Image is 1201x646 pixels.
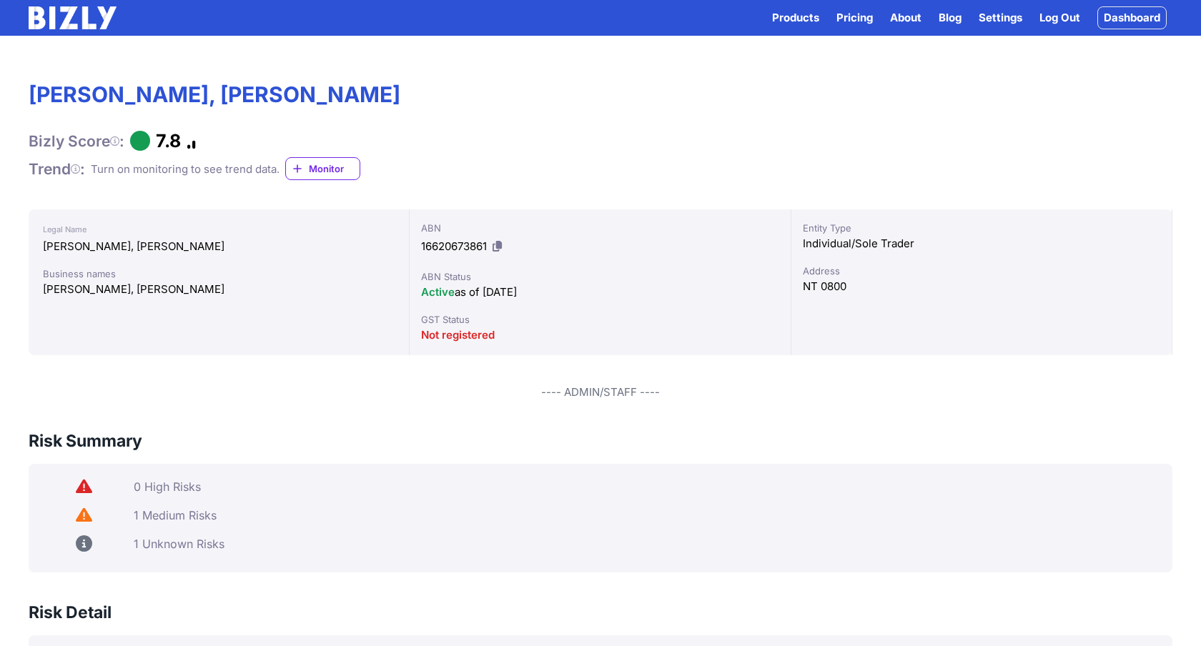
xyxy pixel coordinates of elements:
div: 1 Unknown Risks [134,537,1161,551]
div: [PERSON_NAME], [PERSON_NAME] [43,281,395,298]
h3: Risk Summary [29,429,142,452]
div: GST Status [421,312,779,327]
div: Turn on monitoring to see trend data. [91,161,280,178]
a: Dashboard [1097,6,1167,29]
div: as of [DATE] [421,284,779,301]
div: 0 High Risks [134,479,1161,494]
span: Active [421,285,455,299]
div: NT 0800 [803,278,1160,295]
button: Products [772,9,819,26]
h1: Bizly Score : [29,131,124,151]
div: ABN Status [421,269,779,284]
a: Pricing [836,9,873,26]
a: About [890,9,921,26]
a: Settings [979,9,1022,26]
div: 1 Medium Risks [134,508,1161,522]
span: Not registered [421,328,495,342]
div: Individual/Sole Trader [803,235,1160,252]
div: Business names [43,267,395,281]
span: Monitor [309,161,360,176]
h1: Trend : [29,159,85,179]
div: [PERSON_NAME], [PERSON_NAME] [43,238,395,255]
h3: Risk Detail [29,601,112,624]
a: Monitor [285,157,360,180]
span: 16620673861 [421,239,487,253]
div: Entity Type [803,221,1160,235]
div: Legal Name [43,221,395,238]
div: ABN [421,221,779,235]
div: ---- ADMIN/STAFF ---- [29,384,1172,401]
h1: 7.8 [156,130,181,151]
h1: [PERSON_NAME], [PERSON_NAME] [29,81,400,107]
a: Log Out [1039,9,1080,26]
a: Blog [939,9,962,26]
div: Address [803,264,1160,278]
